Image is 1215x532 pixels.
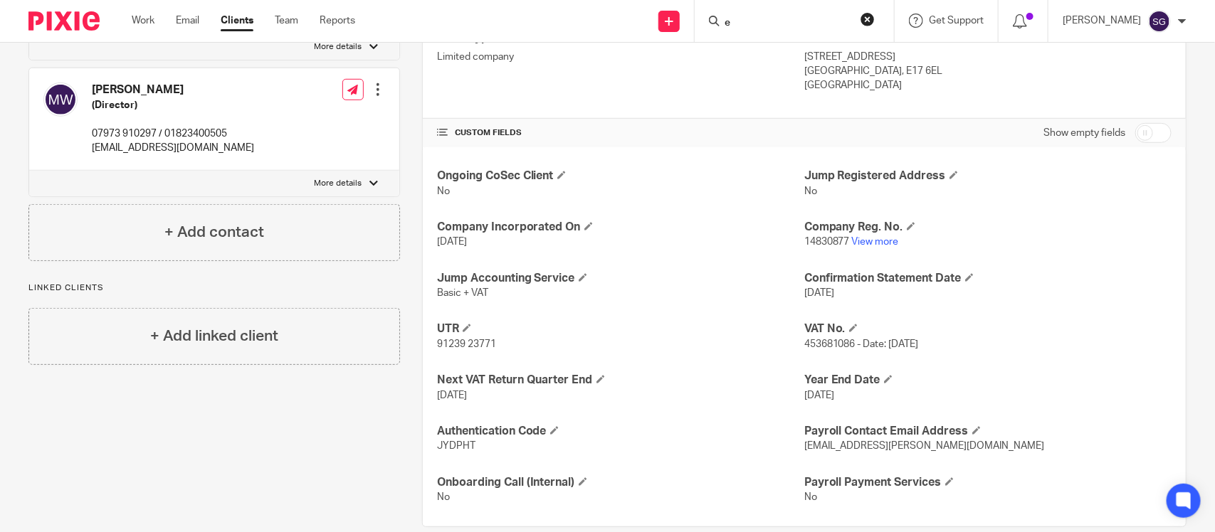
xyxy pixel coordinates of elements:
[437,441,475,451] span: JYDPHT
[92,98,254,112] h5: (Director)
[437,390,467,400] span: [DATE]
[804,186,817,196] span: No
[275,14,298,28] a: Team
[804,339,919,349] span: 453681086 - Date: [DATE]
[804,78,1172,92] p: [GEOGRAPHIC_DATA]
[28,11,100,31] img: Pixie
[437,237,467,247] span: [DATE]
[804,64,1172,78] p: [GEOGRAPHIC_DATA], E17 6EL
[28,282,400,294] p: Linked clients
[804,475,1172,490] h4: Payroll Payment Services
[804,237,850,247] span: 14830877
[437,475,804,490] h4: Onboarding Call (Internal)
[437,169,804,183] h4: Ongoing CoSec Client
[804,288,834,298] span: [DATE]
[929,16,984,26] span: Get Support
[804,390,834,400] span: [DATE]
[852,237,899,247] a: View more
[132,14,154,28] a: Work
[176,14,199,28] a: Email
[150,325,278,347] h4: + Add linked client
[1043,126,1125,140] label: Show empty fields
[437,271,804,286] h4: Jump Accounting Service
[804,169,1172,183] h4: Jump Registered Address
[221,14,253,28] a: Clients
[315,178,362,189] p: More details
[437,492,450,502] span: No
[320,14,355,28] a: Reports
[804,271,1172,286] h4: Confirmation Statement Date
[92,141,254,155] p: [EMAIL_ADDRESS][DOMAIN_NAME]
[437,288,488,298] span: Basic + VAT
[164,221,264,243] h4: + Add contact
[437,127,804,139] h4: CUSTOM FIELDS
[804,492,817,502] span: No
[804,50,1172,64] p: [STREET_ADDRESS]
[1148,10,1171,33] img: svg%3E
[861,12,875,26] button: Clear
[437,373,804,388] h4: Next VAT Return Quarter End
[437,186,450,196] span: No
[315,41,362,53] p: More details
[437,50,804,64] p: Limited company
[723,17,851,30] input: Search
[804,321,1172,336] h4: VAT No.
[43,83,78,117] img: svg%3E
[437,339,496,349] span: 91239 23771
[437,424,804,439] h4: Authentication Code
[437,321,804,336] h4: UTR
[804,373,1172,388] h4: Year End Date
[92,127,254,141] p: 07973 910297 / 01823400505
[1063,14,1141,28] p: [PERSON_NAME]
[804,441,1045,451] span: [EMAIL_ADDRESS][PERSON_NAME][DOMAIN_NAME]
[804,220,1172,235] h4: Company Reg. No.
[437,220,804,235] h4: Company Incorporated On
[804,424,1172,439] h4: Payroll Contact Email Address
[92,83,254,97] h4: [PERSON_NAME]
